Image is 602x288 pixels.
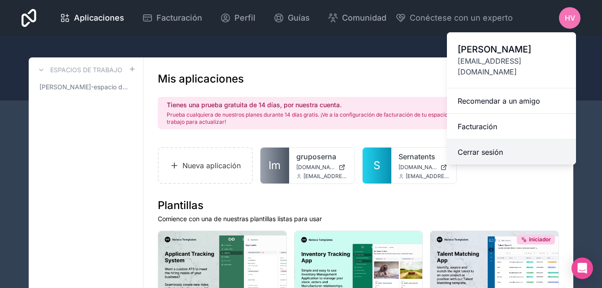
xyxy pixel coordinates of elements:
[158,214,559,223] p: Comience con una de nuestras plantillas listas para usar
[234,12,256,24] span: Perfil
[572,257,593,279] div: Abra Intercom Messenger
[74,12,124,24] span: Aplicaciones
[529,236,551,243] span: Iniciador
[406,173,450,180] span: [EMAIL_ADDRESS][DOMAIN_NAME]
[447,88,576,114] a: Recomendar a un amigo
[363,148,391,183] a: S
[213,8,263,28] a: Perfil
[50,65,122,74] h3: Espacios de trabajo
[167,100,466,109] h2: Tienes una prueba gratuita de 14 días, por nuestra cuenta.
[458,43,565,56] span: [PERSON_NAME]
[156,12,202,24] span: Facturación
[135,8,209,28] a: Facturación
[288,12,310,24] span: Guías
[342,12,386,24] span: Comunidad
[296,151,347,162] a: gruposerna
[39,83,129,92] span: [PERSON_NAME]-espacio de trabajo
[398,151,450,162] a: Sernatents
[565,13,575,23] span: HV
[167,111,466,126] p: Prueba cualquiera de nuestros planes durante 14 días gratis. ¡Ve a la configuración de facturació...
[36,65,122,75] a: Espacios de trabajo
[373,158,380,173] span: S
[296,164,335,171] span: [DOMAIN_NAME]
[158,147,253,184] a: Nueva aplicación
[182,160,241,171] font: Nueva aplicación
[320,8,394,28] a: Comunidad
[410,12,513,24] span: Conéctese con un experto
[447,140,576,165] button: Cerrar sesión
[260,148,289,183] a: Im
[398,164,437,171] span: [DOMAIN_NAME]
[447,114,576,140] a: Facturación
[158,72,244,86] h1: Mis aplicaciones
[303,173,347,180] span: [EMAIL_ADDRESS][DOMAIN_NAME]
[398,164,450,171] a: [DOMAIN_NAME]
[36,79,136,95] a: [PERSON_NAME]-espacio de trabajo
[158,198,559,213] h1: Plantillas
[296,164,347,171] a: [DOMAIN_NAME]
[266,8,317,28] a: Guías
[269,158,281,173] span: Im
[52,8,131,28] a: Aplicaciones
[395,12,513,24] button: Conéctese con un experto
[458,56,565,77] span: [EMAIL_ADDRESS][DOMAIN_NAME]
